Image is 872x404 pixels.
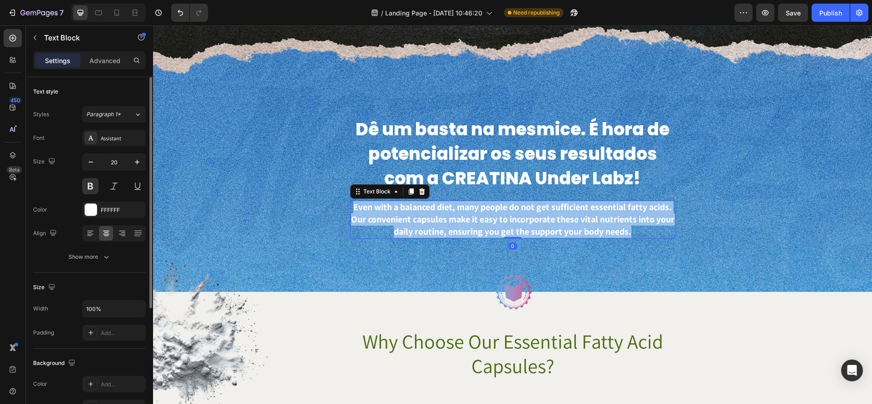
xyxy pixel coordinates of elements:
[385,8,482,18] span: Landing Page - [DATE] 10:46:20
[101,206,144,214] div: FFFFFF
[33,249,146,265] button: Show more
[59,7,64,18] p: 7
[45,56,70,65] p: Settings
[44,32,121,43] p: Text Block
[153,25,872,404] iframe: Design area
[786,9,801,17] span: Save
[513,9,560,17] span: Need republishing
[83,301,145,317] input: Auto
[340,247,379,286] img: gempages_508864242380702841-cb82b779-2d7b-495d-87f2-5e3850926bdd.png
[33,329,54,337] div: Padding
[812,4,850,22] button: Publish
[198,176,521,212] p: Even with a balanced diet, many people do not get sufficient essential fatty acids. Our convenien...
[819,8,842,18] div: Publish
[33,156,57,168] div: Size
[9,97,22,104] div: 450
[355,217,364,224] div: 0
[197,91,522,166] h2: Dê um basta na mesmice. É hora de potencializar os seus resultados com a CREATINA Under Labz!
[86,110,121,118] span: Paragraph 1*
[101,134,144,143] div: Assistant
[33,206,47,214] div: Color
[197,175,522,213] div: Rich Text Editor. Editing area: main
[33,380,47,388] div: Color
[841,360,863,381] div: Open Intercom Messenger
[33,88,58,96] div: Text style
[33,227,59,240] div: Align
[7,166,22,173] div: Beta
[4,4,68,22] button: 7
[197,303,522,354] h2: Why Choose Our Essential Fatty Acid Capsules?
[33,110,49,118] div: Styles
[33,134,45,142] div: Font
[33,305,48,313] div: Width
[89,56,120,65] p: Advanced
[33,357,77,370] div: Background
[171,4,208,22] div: Undo/Redo
[778,4,808,22] button: Save
[82,106,146,123] button: Paragraph 1*
[101,329,144,337] div: Add...
[33,281,57,294] div: Size
[69,252,111,261] div: Show more
[381,8,383,18] span: /
[208,162,239,170] div: Text Block
[101,380,144,389] div: Add...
